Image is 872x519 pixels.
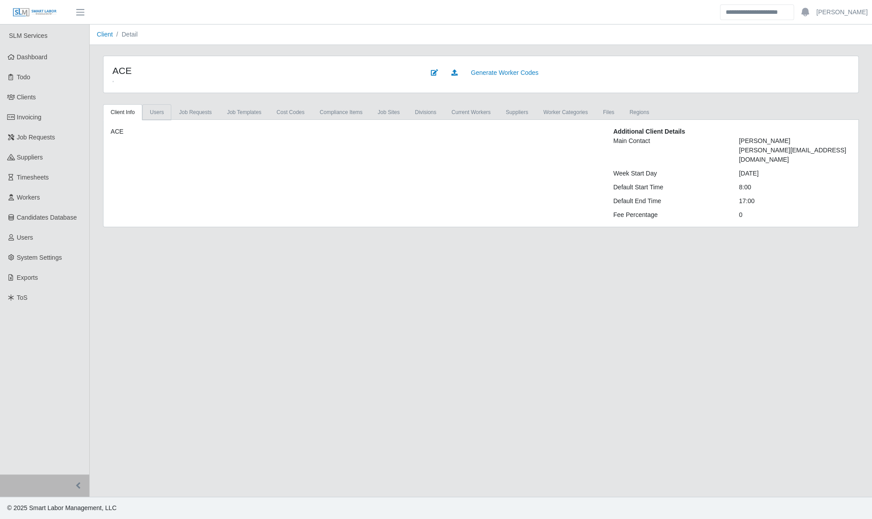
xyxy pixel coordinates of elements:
a: Divisions [407,104,444,120]
span: Candidates Database [17,214,77,221]
h4: ACE [112,65,412,76]
a: Suppliers [498,104,536,120]
a: Files [595,104,622,120]
div: 8:00 [732,183,858,192]
img: SLM Logo [12,8,57,17]
div: Main Contact [607,136,732,164]
a: Client [97,31,113,38]
span: © 2025 Smart Labor Management, LLC [7,504,116,511]
div: 0 [732,210,858,220]
a: Worker Categories [536,104,595,120]
span: Clients [17,94,36,101]
span: Job Requests [17,134,55,141]
a: cost codes [269,104,312,120]
span: Dashboard [17,53,48,61]
a: Regions [622,104,657,120]
div: [PERSON_NAME] [PERSON_NAME][EMAIL_ADDRESS][DOMAIN_NAME] [732,136,858,164]
div: 17:00 [732,196,858,206]
div: Default End Time [607,196,732,206]
li: Detail [113,30,138,39]
a: Generate Worker Codes [465,65,544,81]
a: [PERSON_NAME] [816,8,868,17]
div: [DATE] [732,169,858,178]
a: Users [142,104,171,120]
div: Default Start Time [607,183,732,192]
a: Job Templates [219,104,269,120]
b: Additional Client Details [613,128,685,135]
span: Suppliers [17,154,43,161]
div: , [112,76,412,84]
input: Search [720,4,794,20]
span: SLM Services [9,32,47,39]
a: Client Info [103,104,142,120]
a: Current Workers [444,104,498,120]
div: Fee Percentage [607,210,732,220]
span: Invoicing [17,114,41,121]
span: Workers [17,194,40,201]
a: Compliance Items [312,104,370,120]
span: Users [17,234,33,241]
a: Job Requests [171,104,219,120]
span: ToS [17,294,28,301]
p: ACE [111,127,600,136]
span: Todo [17,74,30,81]
span: Exports [17,274,38,281]
div: Week Start Day [607,169,732,178]
a: job sites [370,104,407,120]
span: System Settings [17,254,62,261]
span: Timesheets [17,174,49,181]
